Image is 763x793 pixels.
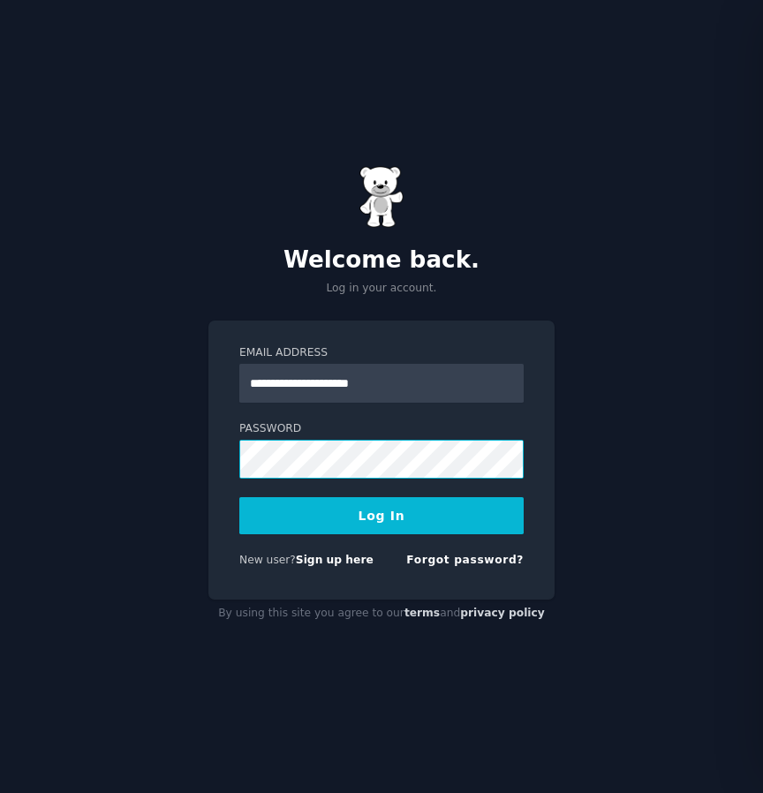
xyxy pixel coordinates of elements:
label: Password [239,421,524,437]
p: Log in your account. [208,281,555,297]
label: Email Address [239,345,524,361]
a: Sign up here [296,554,374,566]
a: privacy policy [460,607,545,619]
span: New user? [239,554,296,566]
a: terms [404,607,440,619]
div: By using this site you agree to our and [208,600,555,628]
a: Forgot password? [406,554,524,566]
img: Gummy Bear [359,166,404,228]
button: Log In [239,497,524,534]
h2: Welcome back. [208,246,555,275]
